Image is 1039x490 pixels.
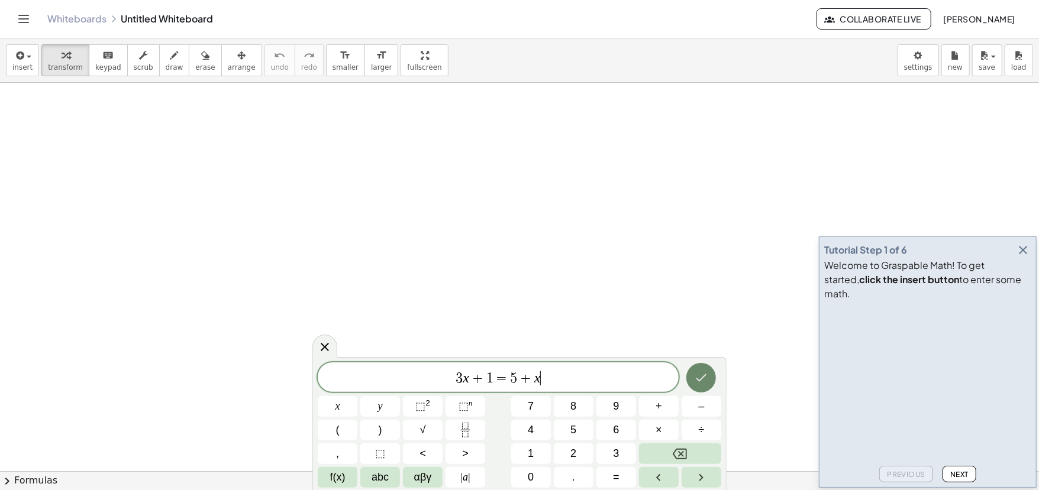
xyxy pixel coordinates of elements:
[570,446,576,462] span: 2
[326,44,365,76] button: format_sizesmaller
[948,63,963,72] span: new
[639,467,679,488] button: Left arrow
[511,396,551,417] button: 7
[596,396,636,417] button: 9
[699,422,705,438] span: ÷
[517,371,534,385] span: +
[572,469,575,485] span: .
[371,63,392,72] span: larger
[686,363,716,392] button: Done
[639,420,679,440] button: Times
[336,422,340,438] span: (
[1011,63,1027,72] span: load
[420,422,426,438] span: √
[41,44,89,76] button: transform
[318,420,357,440] button: (
[596,420,636,440] button: 6
[461,469,470,485] span: a
[824,258,1031,301] div: Welcome to Graspable Math! To get started, to enter some math.
[318,467,357,488] button: Functions
[511,467,551,488] button: 0
[102,48,114,63] i: keyboard
[934,8,1025,30] button: [PERSON_NAME]
[134,63,153,72] span: scrub
[596,443,636,464] button: 3
[950,470,969,479] span: Next
[379,422,382,438] span: )
[943,466,976,482] button: Next
[6,44,39,76] button: insert
[301,63,317,72] span: redo
[48,63,83,72] span: transform
[469,371,486,385] span: +
[469,398,473,407] sup: n
[446,420,485,440] button: Fraction
[493,371,511,385] span: =
[127,44,160,76] button: scrub
[859,273,959,285] b: click the insert button
[414,469,432,485] span: αβγ
[528,422,534,438] span: 4
[195,63,215,72] span: erase
[221,44,262,76] button: arrange
[360,420,400,440] button: )
[613,446,619,462] span: 3
[446,443,485,464] button: Greater than
[824,243,907,257] div: Tutorial Step 1 of 6
[12,63,33,72] span: insert
[528,398,534,414] span: 7
[639,396,679,417] button: Plus
[534,370,541,385] var: x
[360,396,400,417] button: y
[570,422,576,438] span: 5
[511,443,551,464] button: 1
[340,48,351,63] i: format_size
[333,63,359,72] span: smaller
[817,8,931,30] button: Collaborate Live
[462,446,469,462] span: >
[656,422,662,438] span: ×
[554,467,593,488] button: .
[941,44,970,76] button: new
[375,446,385,462] span: ⬚
[330,469,346,485] span: f(x)
[698,398,704,414] span: –
[318,443,357,464] button: ,
[613,422,619,438] span: 6
[459,400,469,412] span: ⬚
[166,63,183,72] span: draw
[364,44,398,76] button: format_sizelarger
[613,469,619,485] span: =
[510,371,517,385] span: 5
[89,44,128,76] button: keyboardkeypad
[14,9,33,28] button: Toggle navigation
[540,371,541,385] span: ​
[274,48,285,63] i: undo
[596,467,636,488] button: Equals
[335,398,340,414] span: x
[639,443,721,464] button: Backspace
[554,396,593,417] button: 8
[403,443,443,464] button: Less than
[228,63,256,72] span: arrange
[461,471,463,483] span: |
[979,63,995,72] span: save
[336,446,339,462] span: ,
[570,398,576,414] span: 8
[264,44,295,76] button: undoundo
[554,443,593,464] button: 2
[403,467,443,488] button: Greek alphabet
[415,400,425,412] span: ⬚
[656,398,662,414] span: +
[511,420,551,440] button: 4
[403,396,443,417] button: Squared
[463,370,469,385] var: x
[360,467,400,488] button: Alphabet
[95,63,121,72] span: keypad
[295,44,324,76] button: redoredo
[904,63,932,72] span: settings
[401,44,448,76] button: fullscreen
[189,44,221,76] button: erase
[682,396,721,417] button: Minus
[376,48,387,63] i: format_size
